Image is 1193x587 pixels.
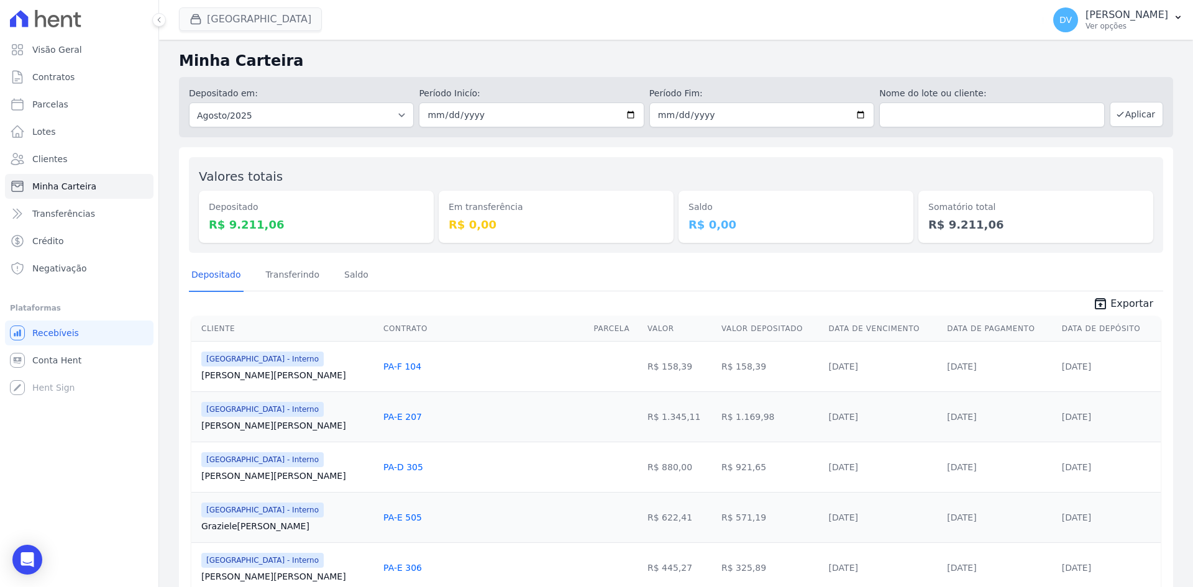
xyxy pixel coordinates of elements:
[201,553,324,568] span: [GEOGRAPHIC_DATA] - Interno
[829,563,858,573] a: [DATE]
[649,87,874,100] label: Período Fim:
[32,354,81,366] span: Conta Hent
[449,201,664,214] dt: Em transferência
[642,492,716,542] td: R$ 622,41
[829,362,858,371] a: [DATE]
[383,512,422,522] a: PA-E 505
[879,87,1104,100] label: Nome do lote ou cliente:
[201,452,324,467] span: [GEOGRAPHIC_DATA] - Interno
[1062,462,1091,472] a: [DATE]
[1062,412,1091,422] a: [DATE]
[5,321,153,345] a: Recebíveis
[32,125,56,138] span: Lotes
[383,412,422,422] a: PA-E 207
[201,470,373,482] a: [PERSON_NAME][PERSON_NAME]
[5,37,153,62] a: Visão Geral
[829,462,858,472] a: [DATE]
[1062,512,1091,522] a: [DATE]
[383,563,422,573] a: PA-E 306
[201,520,373,532] a: Graziele[PERSON_NAME]
[942,316,1057,342] th: Data de Pagamento
[829,512,858,522] a: [DATE]
[32,153,67,165] span: Clientes
[201,570,373,583] a: [PERSON_NAME][PERSON_NAME]
[1059,16,1072,24] span: DV
[5,147,153,171] a: Clientes
[1086,9,1168,21] p: [PERSON_NAME]
[201,419,373,432] a: [PERSON_NAME][PERSON_NAME]
[1062,563,1091,573] a: [DATE]
[189,88,258,98] label: Depositado em:
[588,316,642,342] th: Parcela
[824,316,943,342] th: Data de Vencimento
[342,260,371,292] a: Saldo
[201,503,324,517] span: [GEOGRAPHIC_DATA] - Interno
[5,174,153,199] a: Minha Carteira
[1057,316,1161,342] th: Data de Depósito
[1062,362,1091,371] a: [DATE]
[642,442,716,492] td: R$ 880,00
[947,362,976,371] a: [DATE]
[32,262,87,275] span: Negativação
[10,301,149,316] div: Plataformas
[716,341,824,391] td: R$ 158,39
[5,119,153,144] a: Lotes
[716,492,824,542] td: R$ 571,19
[449,216,664,233] dd: R$ 0,00
[179,50,1173,72] h2: Minha Carteira
[419,87,644,100] label: Período Inicío:
[32,43,82,56] span: Visão Geral
[32,327,79,339] span: Recebíveis
[263,260,322,292] a: Transferindo
[189,260,244,292] a: Depositado
[947,462,976,472] a: [DATE]
[642,316,716,342] th: Valor
[32,71,75,83] span: Contratos
[209,216,424,233] dd: R$ 9.211,06
[378,316,588,342] th: Contrato
[209,201,424,214] dt: Depositado
[191,316,378,342] th: Cliente
[201,369,373,381] a: [PERSON_NAME][PERSON_NAME]
[383,362,421,371] a: PA-F 104
[5,348,153,373] a: Conta Hent
[5,92,153,117] a: Parcelas
[1043,2,1193,37] button: DV [PERSON_NAME] Ver opções
[642,341,716,391] td: R$ 158,39
[716,442,824,492] td: R$ 921,65
[947,512,976,522] a: [DATE]
[5,65,153,89] a: Contratos
[201,352,324,366] span: [GEOGRAPHIC_DATA] - Interno
[201,402,324,417] span: [GEOGRAPHIC_DATA] - Interno
[1110,296,1153,311] span: Exportar
[1093,296,1108,311] i: unarchive
[829,412,858,422] a: [DATE]
[32,235,64,247] span: Crédito
[947,563,976,573] a: [DATE]
[1083,296,1163,314] a: unarchive Exportar
[12,545,42,575] div: Open Intercom Messenger
[928,201,1143,214] dt: Somatório total
[947,412,976,422] a: [DATE]
[716,391,824,442] td: R$ 1.169,98
[642,391,716,442] td: R$ 1.345,11
[32,180,96,193] span: Minha Carteira
[5,229,153,253] a: Crédito
[928,216,1143,233] dd: R$ 9.211,06
[32,98,68,111] span: Parcelas
[1086,21,1168,31] p: Ver opções
[688,201,903,214] dt: Saldo
[1110,102,1163,127] button: Aplicar
[199,169,283,184] label: Valores totais
[688,216,903,233] dd: R$ 0,00
[179,7,322,31] button: [GEOGRAPHIC_DATA]
[716,316,824,342] th: Valor Depositado
[5,256,153,281] a: Negativação
[5,201,153,226] a: Transferências
[32,207,95,220] span: Transferências
[383,462,423,472] a: PA-D 305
